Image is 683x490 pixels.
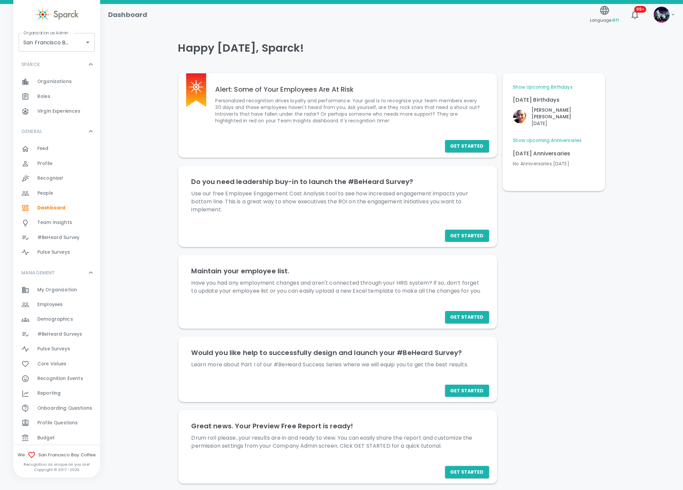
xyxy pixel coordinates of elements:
[513,96,595,104] p: [DATE] Birthdays
[13,416,100,430] a: Profile Questions
[532,120,595,127] p: [DATE]
[37,287,77,293] span: My Organization
[513,84,573,91] a: Show Upcoming Birthdays
[13,283,100,448] div: MANAGEMENT
[13,230,100,245] div: #BeHeard Survey
[445,466,489,478] button: Get Started
[634,6,646,13] span: 99+
[192,176,484,187] h6: Do you need leadership buy-in to launch the #BeHeard Survey?
[35,7,78,22] img: Sparck logo
[13,451,100,459] span: We San Francisco Bay Coffee
[37,108,80,115] span: Virgin Experiences
[445,230,489,242] button: Get Started
[13,467,100,472] p: Copyright © 2017 - 2025
[13,431,100,445] div: Budget
[37,375,83,382] span: Recognition Events
[21,61,40,68] p: SPARCK
[13,141,100,156] div: Feed
[37,78,72,85] span: Organizations
[13,74,100,121] div: SPARCK
[23,30,68,36] label: Organization as Admin
[13,74,100,89] div: Organizations
[13,141,100,262] div: GENERAL
[612,16,619,24] span: en
[13,7,100,22] a: Sparck logo
[37,249,70,256] span: Pulse Surveys
[37,405,92,412] span: Onboarding Questions
[13,371,100,386] a: Recognition Events
[178,41,605,55] h4: Happy [DATE], Sparck!
[83,38,92,47] button: Open
[37,175,63,182] span: Recognize!
[13,156,100,171] a: Profile
[37,234,79,241] span: #BeHeard Survey
[532,107,595,120] p: [PERSON_NAME] [PERSON_NAME]
[192,266,484,276] h6: Maintain your employee list.
[216,84,484,95] h6: Alert: Some of Your Employees Are At Risk
[37,160,52,167] span: Profile
[21,128,42,135] p: GENERAL
[216,97,484,124] p: Personalized recognition drives loyalty and performance. Your goal is to recognize your team memb...
[445,140,489,152] a: Get Started
[189,80,203,94] img: Sparck logo
[37,316,73,323] span: Demographics
[13,201,100,215] a: Dashboard
[37,390,61,397] span: Reporting
[37,331,82,338] span: #BeHeard Surveys
[13,245,100,260] a: Pulse Surveys
[627,7,643,23] button: 99+
[13,401,100,416] a: Onboarding Questions
[37,145,49,152] span: Feed
[13,171,100,186] div: Recognize!
[192,361,484,369] p: Learn more about Part I of our #BeHeard Success Series where we will equip you to get the best re...
[513,110,527,123] img: Picture of Nikki Meeks
[13,342,100,356] div: Pulse Surveys
[513,137,582,144] a: Show Upcoming Anniversaries
[21,269,55,276] p: MANAGEMENT
[13,327,100,342] a: #BeHeard Surveys
[37,93,50,100] span: Roles
[13,215,100,230] a: Team Insights
[508,101,595,127] div: Click to Recognize!
[192,279,484,295] p: Have you had any employment changes and aren't connected through your HRIS system? If so, don’t f...
[13,297,100,312] a: Employees
[37,361,67,367] span: Core Values
[13,104,100,119] a: Virgin Experiences
[13,186,100,201] a: People
[13,462,100,467] p: Recognition as unique as you are!
[13,386,100,401] a: Reporting
[192,434,484,450] p: Drum roll please...your results are in and ready to view. You can easily share the report and cus...
[13,121,100,141] div: GENERAL
[13,89,100,104] a: Roles
[108,9,147,20] h1: Dashboard
[37,420,78,426] span: Profile Questions
[445,311,489,323] button: Get Started
[590,16,619,25] span: Language:
[513,160,595,167] p: No Anniversaries [DATE]
[13,283,100,297] a: My Organization
[37,435,55,441] span: Budget
[37,190,53,197] span: People
[513,150,595,158] p: [DATE] Anniversaries
[13,357,100,371] a: Core Values
[37,346,70,352] span: Pulse Surveys
[192,190,484,214] p: Use our free Employee Engagement Cost Analysis tool to see how increased engagement impacts your ...
[445,385,489,397] button: Get Started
